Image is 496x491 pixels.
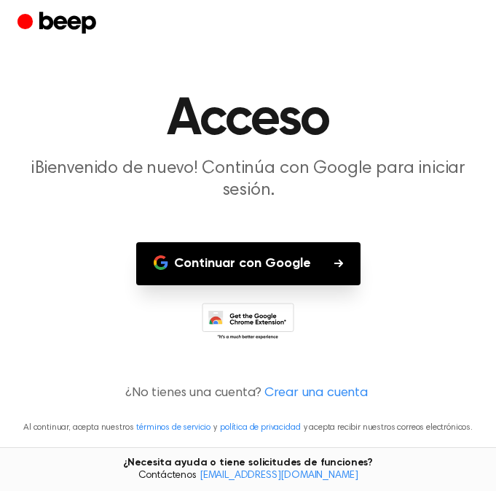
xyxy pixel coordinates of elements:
font: Contáctenos [138,471,197,481]
a: política de privacidad [220,423,300,432]
a: Bip [17,9,100,38]
a: Crear una cuenta [264,384,368,403]
font: ¡Bienvenido de nuevo! Continúa con Google para iniciar sesión. [31,160,465,199]
font: ¿Necesita ayuda o tiene solicitudes de funciones? [123,457,373,468]
button: Continuar con Google [136,242,361,285]
font: ¿No tienes una cuenta? [125,387,261,400]
font: y [213,423,217,432]
font: Crear una cuenta [264,387,368,400]
font: y acepta recibir nuestros correos electrónicos. [304,423,473,432]
font: Acceso [167,93,328,146]
font: Continuar con Google [174,257,311,270]
a: términos de servicio [136,423,210,432]
a: [EMAIL_ADDRESS][DOMAIN_NAME] [200,471,358,481]
font: Al continuar, acepta nuestros [23,423,133,432]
